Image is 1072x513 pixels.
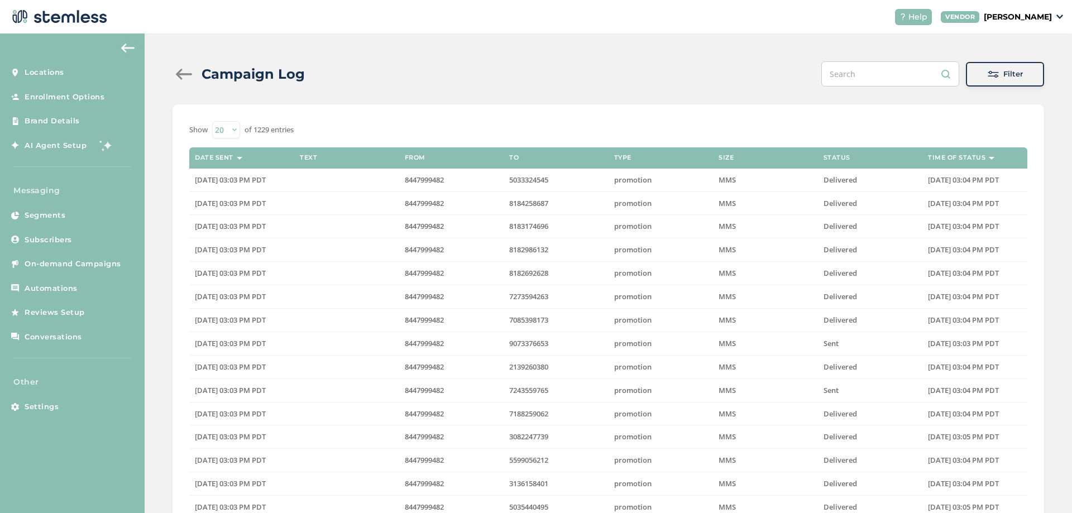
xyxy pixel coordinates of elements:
label: 8447999482 [405,362,499,372]
label: Delivered [824,502,917,512]
label: 09/30/2025 03:04 PM PDT [928,245,1022,255]
label: 5599056212 [509,456,603,465]
label: 09/30/2025 03:05 PM PDT [928,502,1022,512]
span: Filter [1003,69,1023,80]
label: 09/30/2025 03:04 PM PDT [928,199,1022,208]
label: 09/30/2025 03:03 PM PDT [928,339,1022,348]
label: 09/30/2025 03:03 PM PDT [195,269,289,278]
span: promotion [614,291,652,301]
span: 8447999482 [405,362,444,372]
label: 09/30/2025 03:04 PM PDT [928,479,1022,488]
span: Delivered [824,291,857,301]
img: logo-dark-0685b13c.svg [9,6,107,28]
label: Size [719,154,734,161]
span: Segments [25,210,65,221]
span: 8184258687 [509,198,548,208]
label: 09/30/2025 03:04 PM PDT [928,409,1022,419]
label: MMS [719,292,812,301]
span: promotion [614,502,652,512]
span: promotion [614,362,652,372]
label: 09/30/2025 03:05 PM PDT [928,432,1022,442]
label: 7243559765 [509,386,603,395]
span: promotion [614,478,652,488]
label: Time of Status [928,154,985,161]
label: 3082247739 [509,432,603,442]
label: 09/30/2025 03:04 PM PDT [928,269,1022,278]
span: [DATE] 03:03 PM PDT [195,409,266,419]
label: 5033324545 [509,175,603,185]
span: [DATE] 03:04 PM PDT [928,455,999,465]
span: Delivered [824,432,857,442]
label: 8447999482 [405,386,499,395]
label: 09/30/2025 03:03 PM PDT [195,362,289,372]
img: icon-sort-1e1d7615.svg [989,157,994,160]
span: promotion [614,244,652,255]
label: 8184258687 [509,199,603,208]
img: icon-arrow-back-accent-c549486e.svg [121,44,135,52]
label: 7273594263 [509,292,603,301]
span: [DATE] 03:04 PM PDT [928,362,999,372]
span: MMS [719,478,736,488]
label: Show [189,124,208,136]
label: promotion [614,502,708,512]
span: [DATE] 03:03 PM PDT [195,268,266,278]
span: 7243559765 [509,385,548,395]
span: [DATE] 03:04 PM PDT [928,221,999,231]
span: [DATE] 03:03 PM PDT [195,198,266,208]
label: Sent [824,386,917,395]
span: [DATE] 03:04 PM PDT [928,175,999,185]
label: of 1229 entries [245,124,294,136]
span: 8447999482 [405,315,444,325]
span: [DATE] 03:04 PM PDT [928,244,999,255]
span: AI Agent Setup [25,140,87,151]
label: promotion [614,315,708,325]
span: 8447999482 [405,409,444,419]
img: icon_down-arrow-small-66adaf34.svg [1056,15,1063,19]
label: 09/30/2025 03:03 PM PDT [195,456,289,465]
div: VENDOR [941,11,979,23]
label: 8182986132 [509,245,603,255]
span: Locations [25,67,64,78]
label: 8447999482 [405,222,499,231]
span: 3082247739 [509,432,548,442]
label: 09/30/2025 03:03 PM PDT [195,386,289,395]
label: From [405,154,425,161]
span: 9073376653 [509,338,548,348]
img: icon-sort-1e1d7615.svg [237,157,242,160]
span: [DATE] 03:04 PM PDT [928,268,999,278]
label: 09/30/2025 03:03 PM PDT [195,432,289,442]
label: 8447999482 [405,269,499,278]
label: MMS [719,315,812,325]
span: Delivered [824,455,857,465]
span: [DATE] 03:03 PM PDT [195,455,266,465]
span: Subscribers [25,234,72,246]
span: [DATE] 03:03 PM PDT [195,244,266,255]
label: Delivered [824,432,917,442]
span: [DATE] 03:05 PM PDT [928,502,999,512]
label: 09/30/2025 03:03 PM PDT [195,175,289,185]
label: 5035440495 [509,502,603,512]
label: MMS [719,199,812,208]
span: Delivered [824,221,857,231]
span: [DATE] 03:03 PM PDT [195,291,266,301]
label: 8447999482 [405,199,499,208]
span: [DATE] 03:04 PM PDT [928,291,999,301]
label: Delivered [824,315,917,325]
label: promotion [614,456,708,465]
span: 8182986132 [509,244,548,255]
span: MMS [719,291,736,301]
span: Enrollment Options [25,92,104,103]
label: Type [614,154,631,161]
label: 8183174696 [509,222,603,231]
span: 8447999482 [405,221,444,231]
label: 8447999482 [405,339,499,348]
label: 2139260380 [509,362,603,372]
span: 2139260380 [509,362,548,372]
span: Help [908,11,927,23]
label: Delivered [824,199,917,208]
img: icon-help-white-03924b79.svg [899,13,906,20]
label: MMS [719,502,812,512]
label: 09/30/2025 03:03 PM PDT [195,409,289,419]
span: 8447999482 [405,291,444,301]
span: promotion [614,268,652,278]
